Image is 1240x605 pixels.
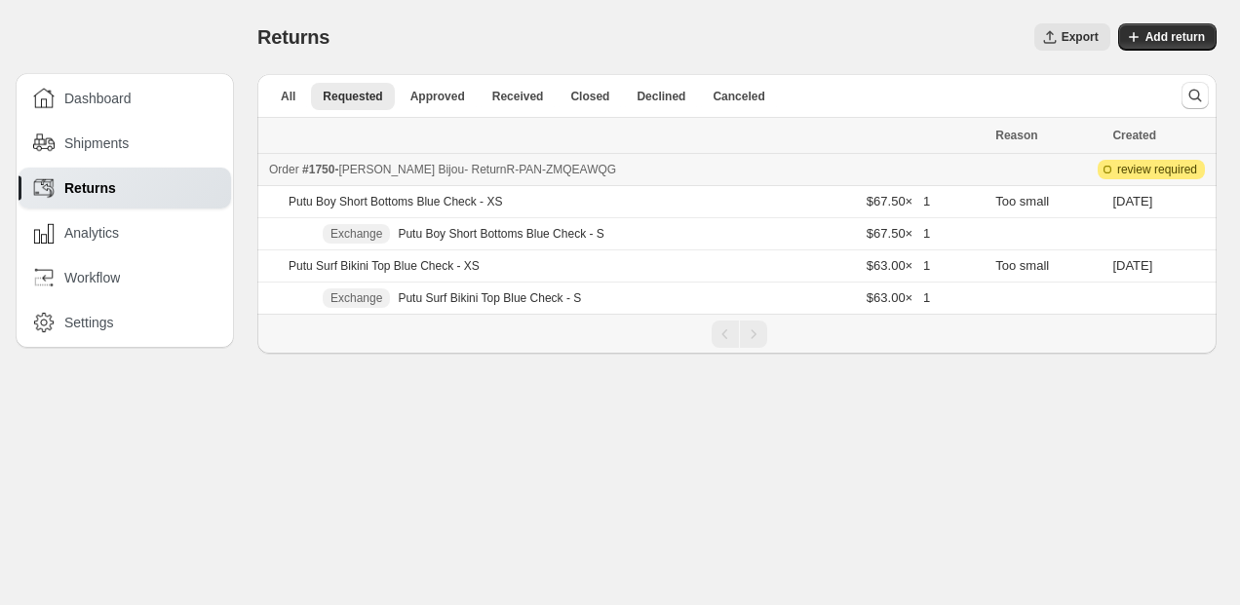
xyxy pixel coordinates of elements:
[570,89,609,104] span: Closed
[989,186,1106,218] td: Too small
[64,268,120,287] span: Workflow
[995,129,1037,142] span: Reason
[257,26,329,48] span: Returns
[492,89,544,104] span: Received
[269,163,299,176] span: Order
[64,178,116,198] span: Returns
[281,89,295,104] span: All
[398,226,603,242] p: Putu Boy Short Bottoms Blue Check - S
[1112,194,1152,208] time: Wednesday, April 30, 2025 at 4:08:59 AM
[1112,258,1152,273] time: Wednesday, April 30, 2025 at 4:08:59 AM
[269,160,984,179] div: -
[1062,29,1099,45] span: Export
[302,163,334,176] span: #1750
[64,223,119,243] span: Analytics
[289,258,480,274] p: Putu Surf Bikini Top Blue Check - XS
[1145,29,1205,45] span: Add return
[398,290,581,306] p: Putu Surf Bikini Top Blue Check - S
[713,89,764,104] span: Canceled
[289,194,502,209] p: Putu Boy Short Bottoms Blue Check - XS
[64,313,114,332] span: Settings
[64,133,129,153] span: Shipments
[330,226,382,242] span: Exchange
[867,194,930,208] span: $67.50 × 1
[330,290,382,306] span: Exchange
[1118,23,1217,51] button: Add return
[989,250,1106,283] td: Too small
[867,290,930,305] span: $63.00 × 1
[410,89,465,104] span: Approved
[64,89,132,108] span: Dashboard
[1112,129,1156,142] span: Created
[867,226,930,241] span: $67.50 × 1
[867,258,930,273] span: $63.00 × 1
[1034,23,1110,51] button: Export
[323,89,382,104] span: Requested
[464,163,616,176] span: - Return R-PAN-ZMQEAWQG
[1117,162,1197,177] span: review required
[637,89,685,104] span: Declined
[257,314,1217,354] nav: Pagination
[1182,82,1209,109] button: Search and filter results
[338,163,464,176] span: [PERSON_NAME] Bijou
